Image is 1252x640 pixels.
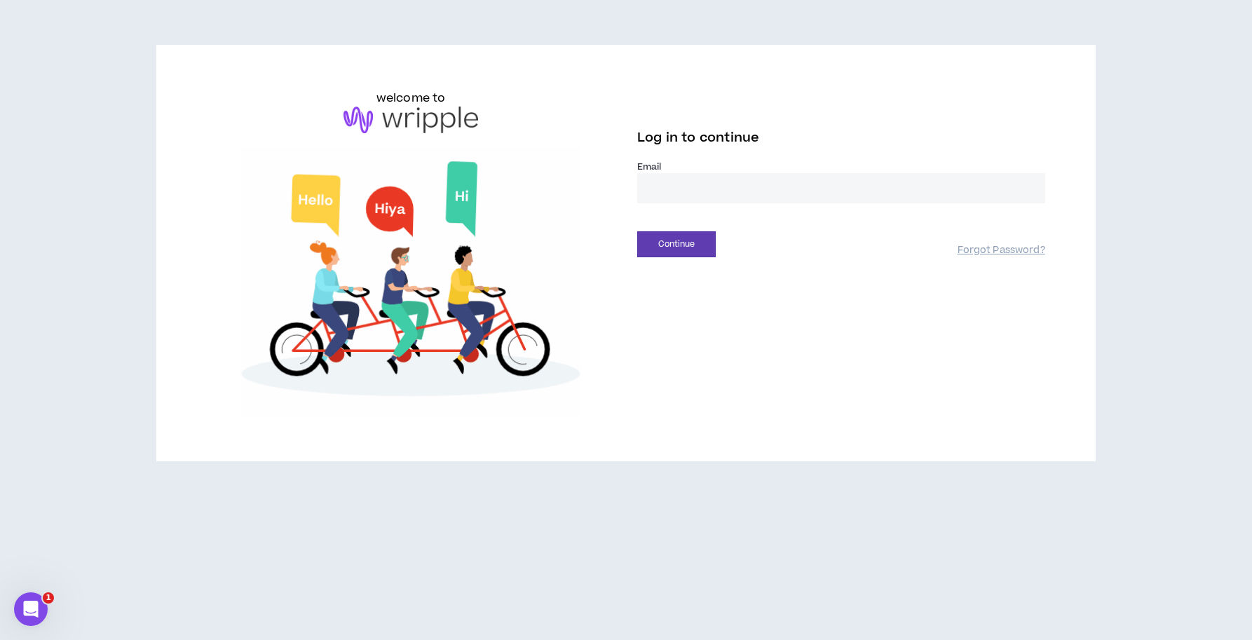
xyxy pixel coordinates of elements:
[637,129,759,147] span: Log in to continue
[343,107,478,133] img: logo-brand.png
[207,147,615,417] img: Welcome to Wripple
[14,592,48,626] iframe: Intercom live chat
[637,161,1045,173] label: Email
[958,244,1045,257] a: Forgot Password?
[637,231,716,257] button: Continue
[376,90,446,107] h6: welcome to
[43,592,54,604] span: 1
